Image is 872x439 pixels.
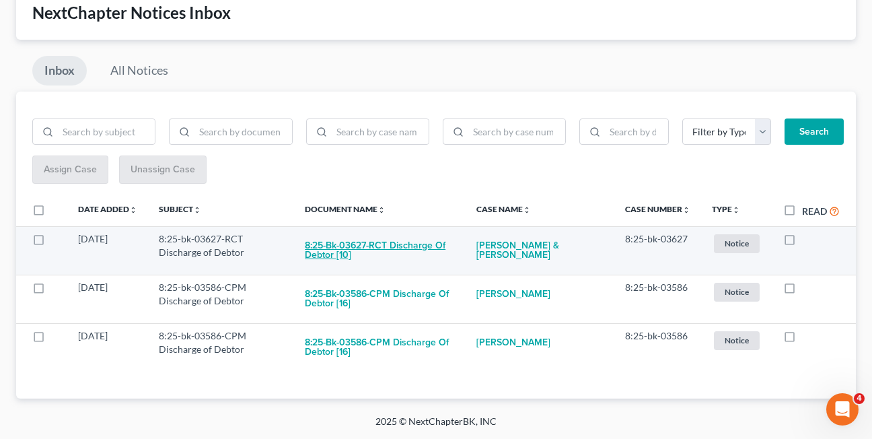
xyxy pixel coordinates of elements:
a: All Notices [98,56,180,86]
td: 8:25-bk-03586 [614,275,701,323]
span: Notice [714,283,760,301]
button: 8:25-bk-03586-CPM Discharge of Debtor [16] [305,281,455,317]
a: Date Addedunfold_more [78,204,137,214]
button: 8:25-bk-03627-RCT Discharge of Debtor [10] [305,232,455,269]
input: Search by subject [58,119,155,145]
a: Typeunfold_more [712,204,740,214]
a: Document Nameunfold_more [305,204,386,214]
a: [PERSON_NAME] [476,281,550,308]
td: [DATE] [67,323,148,372]
span: 4 [854,393,865,404]
input: Search by date [605,119,668,145]
i: unfold_more [732,206,740,214]
a: Subjectunfold_more [159,204,201,214]
td: [DATE] [67,275,148,323]
a: [PERSON_NAME] & [PERSON_NAME] [476,232,604,269]
iframe: Intercom live chat [826,393,859,426]
a: Notice [712,329,762,351]
button: Search [785,119,844,145]
span: Notice [714,331,760,349]
i: unfold_more [523,206,531,214]
div: 2025 © NextChapterBK, INC [52,415,820,439]
i: unfold_more [682,206,690,214]
a: Case Nameunfold_more [476,204,531,214]
label: Read [802,204,827,218]
a: [PERSON_NAME] [476,329,550,356]
div: NextChapter Notices Inbox [32,2,840,24]
input: Search by document name [194,119,291,145]
td: 8:25-bk-03627-RCT Discharge of Debtor [148,226,294,275]
a: Notice [712,232,762,255]
td: 8:25-bk-03586 [614,323,701,372]
a: Notice [712,281,762,303]
button: 8:25-bk-03586-CPM Discharge of Debtor [16] [305,329,455,366]
td: 8:25-bk-03627 [614,226,701,275]
i: unfold_more [377,206,386,214]
i: unfold_more [193,206,201,214]
input: Search by case number [468,119,565,145]
input: Search by case name [332,119,429,145]
a: Case Numberunfold_more [625,204,690,214]
td: [DATE] [67,226,148,275]
td: 8:25-bk-03586-CPM Discharge of Debtor [148,275,294,323]
td: 8:25-bk-03586-CPM Discharge of Debtor [148,323,294,372]
i: unfold_more [129,206,137,214]
a: Inbox [32,56,87,86]
span: Notice [714,234,760,252]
